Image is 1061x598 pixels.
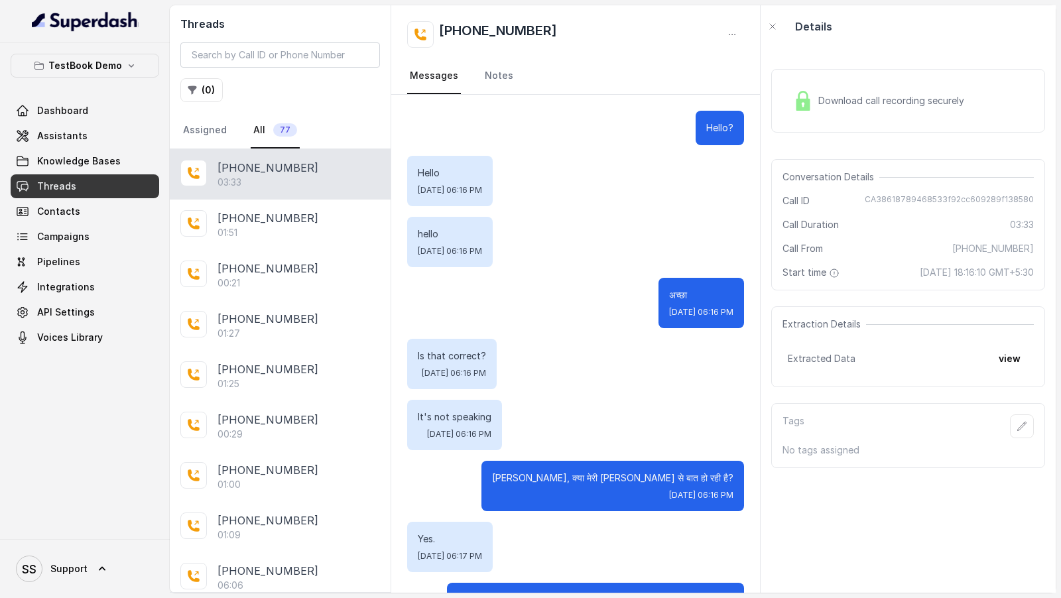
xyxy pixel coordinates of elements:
p: It's not speaking [418,410,491,424]
p: [PHONE_NUMBER] [218,412,318,428]
h2: [PHONE_NUMBER] [439,21,557,48]
p: Details [795,19,832,34]
p: अच्छा [669,288,733,302]
a: All77 [251,113,300,149]
p: [PHONE_NUMBER] [218,311,318,327]
p: 01:25 [218,377,239,390]
nav: Tabs [407,58,744,94]
p: 01:51 [218,226,237,239]
span: [DATE] 06:16 PM [669,490,733,501]
a: API Settings [11,300,159,324]
p: 01:09 [218,528,241,542]
a: Assistants [11,124,159,148]
p: 06:06 [218,579,243,592]
span: Extraction Details [782,318,866,331]
p: 01:27 [218,327,240,340]
span: [DATE] 06:16 PM [418,246,482,257]
span: Extracted Data [788,352,855,365]
span: [DATE] 06:16 PM [418,185,482,196]
span: [DATE] 18:16:10 GMT+5:30 [920,266,1034,279]
p: No tags assigned [782,444,1034,457]
a: Campaigns [11,225,159,249]
span: 77 [273,123,297,137]
span: [PHONE_NUMBER] [952,242,1034,255]
a: Pipelines [11,250,159,274]
span: Call Duration [782,218,839,231]
p: 03:33 [218,176,241,189]
p: Yes. [418,532,482,546]
p: [PHONE_NUMBER] [218,210,318,226]
span: [DATE] 06:16 PM [422,368,486,379]
a: Support [11,550,159,587]
p: 00:29 [218,428,243,441]
a: Messages [407,58,461,94]
nav: Tabs [180,113,380,149]
span: [DATE] 06:16 PM [427,429,491,440]
span: CA38618789468533f92cc609289f138580 [865,194,1034,208]
span: [DATE] 06:16 PM [669,307,733,318]
img: light.svg [32,11,139,32]
p: Tags [782,414,804,438]
button: view [991,347,1029,371]
a: Contacts [11,200,159,223]
span: Download call recording securely [818,94,969,107]
button: (0) [180,78,223,102]
p: [PERSON_NAME], क्या मेरी [PERSON_NAME] से बात हो रही है? [492,471,733,485]
span: 03:33 [1010,218,1034,231]
h2: Threads [180,16,380,32]
a: Integrations [11,275,159,299]
p: 00:21 [218,276,240,290]
p: Hello [418,166,482,180]
a: Threads [11,174,159,198]
p: hello [418,227,482,241]
p: [PHONE_NUMBER] [218,361,318,377]
a: Notes [482,58,516,94]
span: Conversation Details [782,170,879,184]
span: Call From [782,242,823,255]
p: [PHONE_NUMBER] [218,563,318,579]
p: Hello? [706,121,733,135]
p: [PHONE_NUMBER] [218,160,318,176]
p: [PHONE_NUMBER] [218,261,318,276]
span: Start time [782,266,842,279]
a: Voices Library [11,326,159,349]
p: [PHONE_NUMBER] [218,462,318,478]
a: Knowledge Bases [11,149,159,173]
p: 01:00 [218,478,241,491]
a: Assigned [180,113,229,149]
p: Is that correct? [418,349,486,363]
a: Dashboard [11,99,159,123]
span: [DATE] 06:17 PM [418,551,482,562]
p: [PHONE_NUMBER] [218,512,318,528]
input: Search by Call ID or Phone Number [180,42,380,68]
p: TestBook Demo [48,58,122,74]
span: Call ID [782,194,810,208]
button: TestBook Demo [11,54,159,78]
img: Lock Icon [793,91,813,111]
